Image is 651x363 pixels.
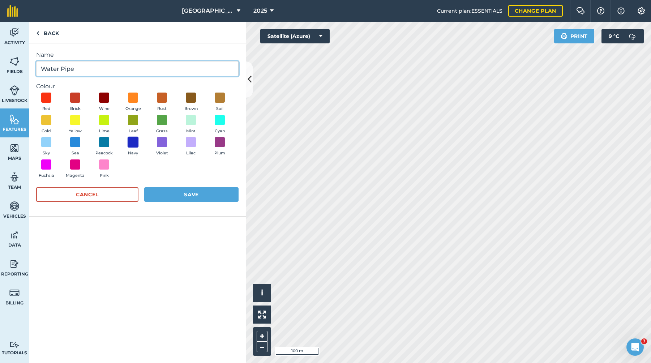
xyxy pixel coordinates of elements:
[181,137,201,157] button: Lilac
[617,7,625,15] img: svg+xml;base64,PHN2ZyB4bWxucz0iaHR0cDovL3d3dy53My5vcmcvMjAwMC9zdmciIHdpZHRoPSIxNyIgaGVpZ2h0PSIxNy...
[36,51,239,59] label: Name
[66,172,85,179] span: Magenta
[214,150,225,157] span: Plum
[94,137,114,157] button: Peacock
[36,29,39,38] img: svg+xml;base64,PHN2ZyB4bWxucz0iaHR0cDovL3d3dy53My5vcmcvMjAwMC9zdmciIHdpZHRoPSI5IiBoZWlnaHQ9IjI0Ii...
[257,331,267,342] button: +
[65,137,85,157] button: Sea
[257,342,267,352] button: –
[29,22,66,43] a: Back
[156,150,168,157] span: Violet
[9,27,20,38] img: svg+xml;base64,PD94bWwgdmVyc2lvbj0iMS4wIiBlbmNvZGluZz0idXRmLTgiPz4KPCEtLSBHZW5lcmF0b3I6IEFkb2JlIE...
[210,93,230,112] button: Soil
[576,7,585,14] img: Two speech bubbles overlapping with the left bubble in the forefront
[94,115,114,134] button: Lime
[508,5,563,17] a: Change plan
[9,201,20,212] img: svg+xml;base64,PD94bWwgdmVyc2lvbj0iMS4wIiBlbmNvZGluZz0idXRmLTgiPz4KPCEtLSBHZW5lcmF0b3I6IEFkb2JlIE...
[216,106,223,112] span: Soil
[253,7,267,15] span: 2025
[36,115,56,134] button: Gold
[152,93,172,112] button: Rust
[36,137,56,157] button: Sky
[152,115,172,134] button: Grass
[123,115,143,134] button: Leaf
[99,106,110,112] span: Wine
[637,7,646,14] img: A cog icon
[94,159,114,179] button: Pink
[182,7,234,15] span: [GEOGRAPHIC_DATA]
[9,259,20,269] img: svg+xml;base64,PD94bWwgdmVyc2lvbj0iMS4wIiBlbmNvZGluZz0idXRmLTgiPz4KPCEtLSBHZW5lcmF0b3I6IEFkb2JlIE...
[253,284,271,302] button: i
[626,338,644,356] iframe: Intercom live chat
[72,150,79,157] span: Sea
[129,128,138,134] span: Leaf
[94,93,114,112] button: Wine
[65,93,85,112] button: Brick
[437,7,502,15] span: Current plan : ESSENTIALS
[186,150,196,157] span: Lilac
[9,85,20,96] img: svg+xml;base64,PD94bWwgdmVyc2lvbj0iMS4wIiBlbmNvZGluZz0idXRmLTgiPz4KPCEtLSBHZW5lcmF0b3I6IEFkb2JlIE...
[36,159,56,179] button: Fuchsia
[215,128,225,134] span: Cyan
[39,172,54,179] span: Fuchsia
[43,150,50,157] span: Sky
[36,93,56,112] button: Red
[125,106,141,112] span: Orange
[9,143,20,154] img: svg+xml;base64,PHN2ZyB4bWxucz0iaHR0cDovL3d3dy53My5vcmcvMjAwMC9zdmciIHdpZHRoPSI1NiIgaGVpZ2h0PSI2MC...
[9,287,20,298] img: svg+xml;base64,PD94bWwgdmVyc2lvbj0iMS4wIiBlbmNvZGluZz0idXRmLTgiPz4KPCEtLSBHZW5lcmF0b3I6IEFkb2JlIE...
[36,187,138,202] button: Cancel
[157,106,167,112] span: Rust
[261,288,263,297] span: i
[260,29,330,43] button: Satellite (Azure)
[144,187,239,202] button: Save
[625,29,639,43] img: svg+xml;base64,PD94bWwgdmVyc2lvbj0iMS4wIiBlbmNvZGluZz0idXRmLTgiPz4KPCEtLSBHZW5lcmF0b3I6IEFkb2JlIE...
[123,93,143,112] button: Orange
[601,29,644,43] button: 9 °C
[128,150,138,157] span: Navy
[210,137,230,157] button: Plum
[184,106,198,112] span: Brown
[69,128,82,134] span: Yellow
[100,172,109,179] span: Pink
[156,128,168,134] span: Grass
[561,32,568,40] img: svg+xml;base64,PHN2ZyB4bWxucz0iaHR0cDovL3d3dy53My5vcmcvMjAwMC9zdmciIHdpZHRoPSIxOSIgaGVpZ2h0PSIyNC...
[258,311,266,319] img: Four arrows, one pointing top left, one top right, one bottom right and the last bottom left
[9,172,20,183] img: svg+xml;base64,PD94bWwgdmVyc2lvbj0iMS4wIiBlbmNvZGluZz0idXRmLTgiPz4KPCEtLSBHZW5lcmF0b3I6IEFkb2JlIE...
[70,106,81,112] span: Brick
[181,93,201,112] button: Brown
[210,115,230,134] button: Cyan
[42,106,51,112] span: Red
[36,82,239,91] label: Colour
[95,150,113,157] span: Peacock
[65,159,85,179] button: Magenta
[9,56,20,67] img: svg+xml;base64,PHN2ZyB4bWxucz0iaHR0cDovL3d3dy53My5vcmcvMjAwMC9zdmciIHdpZHRoPSI1NiIgaGVpZ2h0PSI2MC...
[152,137,172,157] button: Violet
[641,338,647,344] span: 3
[181,115,201,134] button: Mint
[554,29,595,43] button: Print
[123,137,143,157] button: Navy
[9,341,20,348] img: svg+xml;base64,PD94bWwgdmVyc2lvbj0iMS4wIiBlbmNvZGluZz0idXRmLTgiPz4KPCEtLSBHZW5lcmF0b3I6IEFkb2JlIE...
[99,128,110,134] span: Lime
[65,115,85,134] button: Yellow
[9,230,20,240] img: svg+xml;base64,PD94bWwgdmVyc2lvbj0iMS4wIiBlbmNvZGluZz0idXRmLTgiPz4KPCEtLSBHZW5lcmF0b3I6IEFkb2JlIE...
[596,7,605,14] img: A question mark icon
[609,29,619,43] span: 9 ° C
[9,114,20,125] img: svg+xml;base64,PHN2ZyB4bWxucz0iaHR0cDovL3d3dy53My5vcmcvMjAwMC9zdmciIHdpZHRoPSI1NiIgaGVpZ2h0PSI2MC...
[7,5,18,17] img: fieldmargin Logo
[186,128,196,134] span: Mint
[42,128,51,134] span: Gold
